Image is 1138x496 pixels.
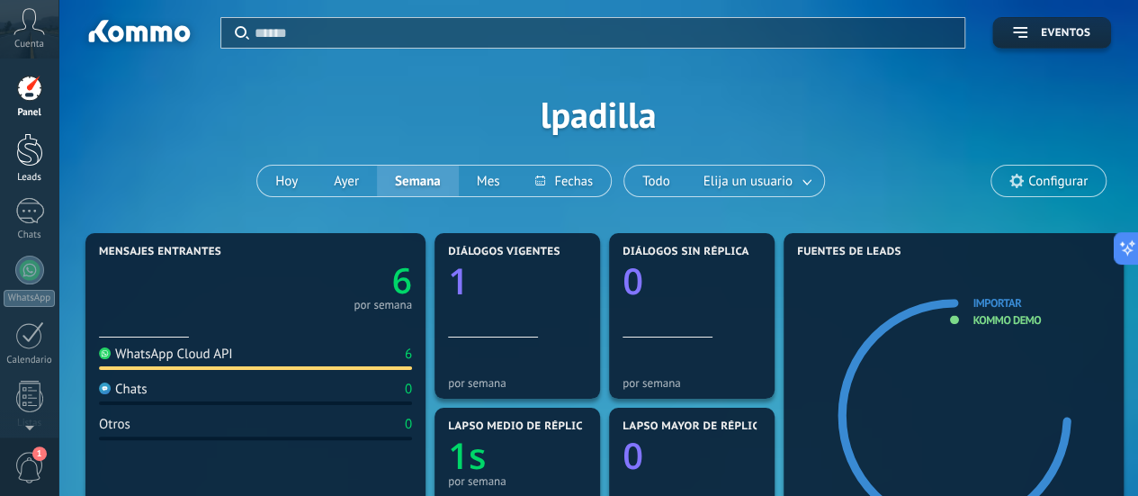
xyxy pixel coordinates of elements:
[623,256,643,305] text: 0
[448,246,560,258] span: Diálogos vigentes
[623,376,761,390] div: por semana
[99,383,111,394] img: Chats
[624,166,688,196] button: Todo
[405,346,412,363] div: 6
[99,347,111,359] img: WhatsApp Cloud API
[992,17,1111,49] button: Eventos
[1041,27,1090,40] span: Eventos
[459,166,518,196] button: Mes
[4,107,56,119] div: Panel
[1028,174,1088,189] span: Configurar
[4,172,56,184] div: Leads
[517,166,610,196] button: Fechas
[405,381,412,398] div: 0
[623,430,643,480] text: 0
[392,257,412,304] text: 6
[448,376,587,390] div: por semana
[4,355,56,366] div: Calendario
[688,166,824,196] button: Elija un usuario
[700,169,796,194] span: Elija un usuario
[623,420,766,433] span: Lapso mayor de réplica
[623,246,749,258] span: Diálogos sin réplica
[448,474,587,488] div: por semana
[14,39,44,50] span: Cuenta
[972,313,1041,328] a: Kommo Demo
[99,246,221,258] span: Mensajes entrantes
[255,257,412,304] a: 6
[99,346,233,363] div: WhatsApp Cloud API
[99,381,148,398] div: Chats
[4,230,56,241] div: Chats
[4,290,55,307] div: WhatsApp
[32,446,47,461] span: 1
[448,256,469,305] text: 1
[257,166,316,196] button: Hoy
[448,420,590,433] span: Lapso medio de réplica
[405,416,412,433] div: 0
[448,430,486,480] text: 1s
[316,166,377,196] button: Ayer
[972,295,1021,310] a: Importar
[99,416,130,433] div: Otros
[797,246,901,258] span: Fuentes de leads
[377,166,459,196] button: Semana
[354,301,412,310] div: por semana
